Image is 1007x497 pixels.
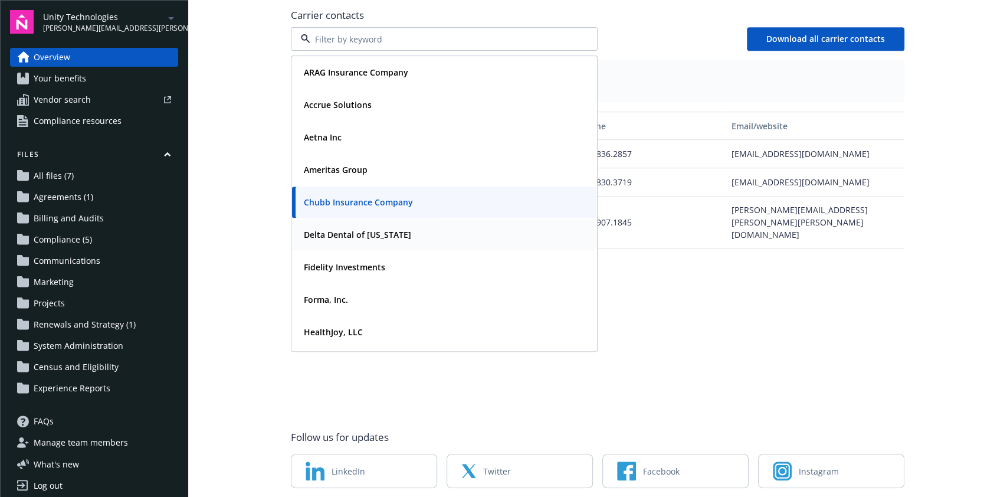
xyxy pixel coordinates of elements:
div: Log out [34,476,63,495]
a: All files (7) [10,166,178,185]
span: Experience Reports [34,379,110,398]
span: Follow us for updates [291,430,389,444]
img: navigator-logo.svg [10,10,34,34]
a: Facebook [602,454,749,488]
strong: Delta Dental of [US_STATE] [304,229,411,240]
a: Vendor search [10,90,178,109]
span: Manage team members [34,433,128,452]
div: 215.907.1845 [575,197,726,248]
button: Download all carrier contacts [747,27,904,51]
a: Manage team members [10,433,178,452]
a: Projects [10,294,178,313]
strong: ARAG Insurance Company [304,67,408,78]
button: What's new [10,458,98,470]
span: All files (7) [34,166,74,185]
strong: Fidelity Investments [304,261,385,273]
button: Files [10,149,178,164]
span: Overview [34,48,70,67]
button: Email/website [727,112,904,140]
div: 855.830.3719 [575,168,726,197]
a: LinkedIn [291,454,437,488]
strong: Accrue Solutions [304,99,372,110]
a: arrowDropDown [164,11,178,25]
strong: Aetna Inc [304,132,342,143]
span: Twitter [483,465,511,478]
div: [PERSON_NAME][EMAIL_ADDRESS][PERSON_NAME][PERSON_NAME][DOMAIN_NAME] [727,197,904,248]
span: Download all carrier contacts [766,33,885,44]
span: Vendor search [34,90,91,109]
span: [PERSON_NAME][EMAIL_ADDRESS][PERSON_NAME][DOMAIN_NAME] [43,23,164,34]
span: Agreements (1) [34,188,93,207]
a: Marketing [10,273,178,292]
div: Phone [580,120,721,132]
span: FAQs [34,412,54,431]
strong: HealthJoy, LLC [304,326,363,338]
span: Your benefits [34,69,86,88]
span: System Administration [34,336,123,355]
span: Renewals and Strategy (1) [34,315,136,334]
span: Projects [34,294,65,313]
span: LinkedIn [332,465,365,478]
a: Billing and Audits [10,209,178,228]
a: Instagram [758,454,904,488]
a: Census and Eligibility [10,358,178,377]
input: Filter by keyword [310,33,573,45]
button: Phone [575,112,726,140]
a: Experience Reports [10,379,178,398]
a: Communications [10,251,178,270]
span: Communications [34,251,100,270]
span: Billing and Audits [34,209,104,228]
div: [EMAIL_ADDRESS][DOMAIN_NAME] [727,168,904,197]
span: Facebook [643,465,680,478]
span: Business Travel Accident - (N04981340) [300,80,895,93]
strong: Ameritas Group [304,164,368,175]
a: Compliance resources [10,112,178,130]
strong: Chubb Insurance Company [304,197,413,208]
span: Census and Eligibility [34,358,119,377]
a: Agreements (1) [10,188,178,207]
a: Your benefits [10,69,178,88]
a: Overview [10,48,178,67]
span: Plan types [300,70,895,80]
span: What ' s new [34,458,79,470]
div: [EMAIL_ADDRESS][DOMAIN_NAME] [727,140,904,168]
a: Compliance (5) [10,230,178,249]
strong: Forma, Inc. [304,294,348,305]
span: Compliance resources [34,112,122,130]
div: 415.836.2857 [575,140,726,168]
a: Twitter [447,454,593,488]
span: Unity Technologies [43,11,164,23]
span: Compliance (5) [34,230,92,249]
a: FAQs [10,412,178,431]
button: Unity Technologies[PERSON_NAME][EMAIL_ADDRESS][PERSON_NAME][DOMAIN_NAME]arrowDropDown [43,10,178,34]
span: Marketing [34,273,74,292]
a: System Administration [10,336,178,355]
a: Renewals and Strategy (1) [10,315,178,334]
span: Carrier contacts [291,8,904,22]
div: Email/website [732,120,900,132]
span: Instagram [799,465,839,478]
